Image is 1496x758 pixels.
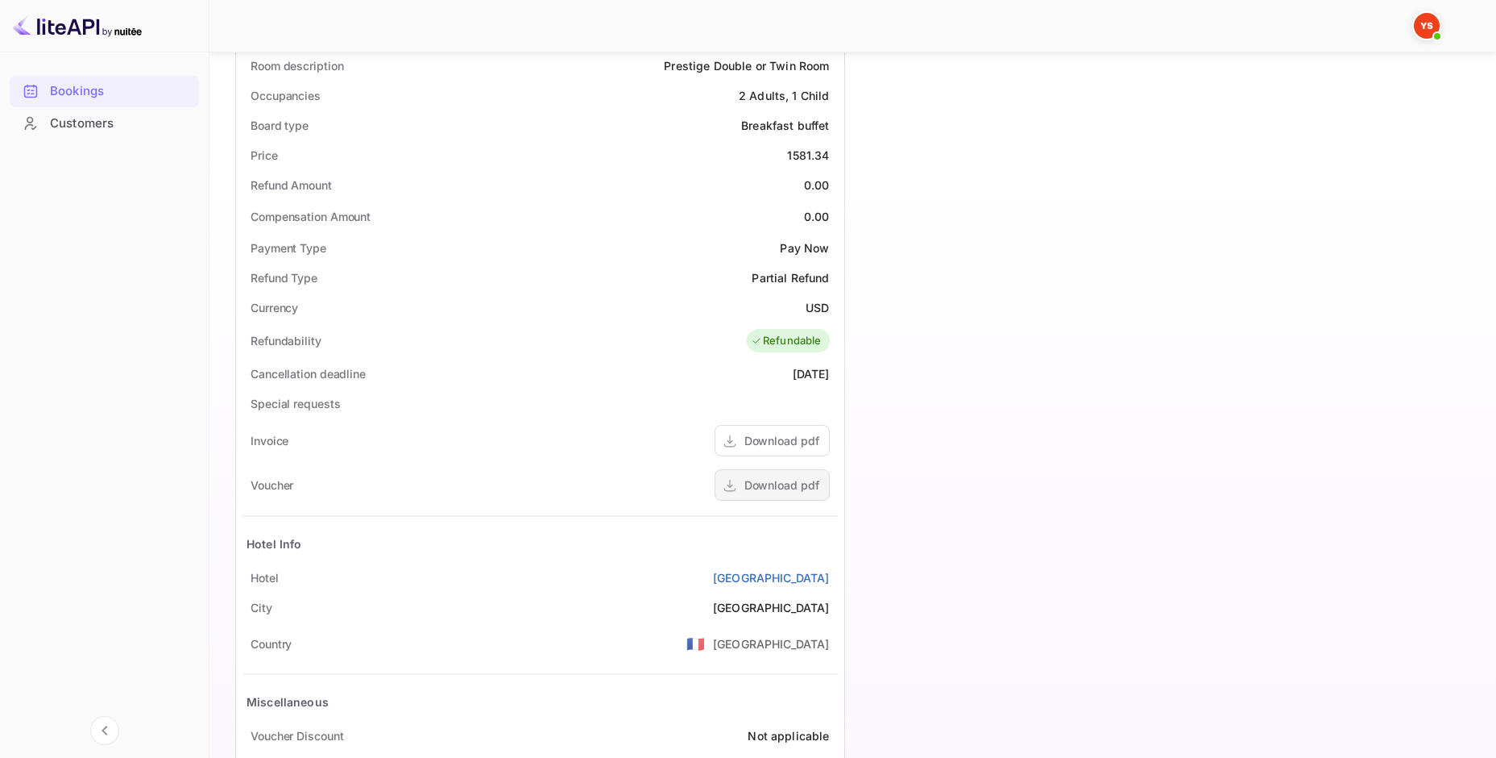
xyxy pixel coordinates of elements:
[787,147,829,164] div: 1581.34
[247,535,302,552] div: Hotel Info
[90,716,119,745] button: Collapse navigation
[744,432,819,449] div: Download pdf
[251,57,343,74] div: Room description
[251,299,298,316] div: Currency
[10,76,199,106] a: Bookings
[247,693,329,710] div: Miscellaneous
[50,82,191,101] div: Bookings
[251,569,279,586] div: Hotel
[251,395,340,412] div: Special requests
[713,569,830,586] a: [GEOGRAPHIC_DATA]
[251,432,288,449] div: Invoice
[251,635,292,652] div: Country
[664,57,829,74] div: Prestige Double or Twin Room
[251,239,326,256] div: Payment Type
[686,629,705,658] span: United States
[251,332,321,349] div: Refundability
[10,76,199,107] div: Bookings
[806,299,829,316] div: USD
[804,208,830,225] div: 0.00
[751,333,822,349] div: Refundable
[713,599,830,616] div: [GEOGRAPHIC_DATA]
[251,87,321,104] div: Occupancies
[739,87,830,104] div: 2 Adults, 1 Child
[13,13,142,39] img: LiteAPI logo
[10,108,199,140] div: Customers
[780,239,829,256] div: Pay Now
[1414,13,1440,39] img: Yandex Support
[713,635,830,652] div: [GEOGRAPHIC_DATA]
[251,477,293,494] div: Voucher
[251,599,272,616] div: City
[251,177,332,194] div: Refund Amount
[251,117,309,134] div: Board type
[752,269,829,286] div: Partial Refund
[748,727,829,744] div: Not applicable
[251,208,371,225] div: Compensation Amount
[804,177,830,194] div: 0.00
[741,117,829,134] div: Breakfast buffet
[10,108,199,138] a: Customers
[251,269,317,286] div: Refund Type
[251,365,366,382] div: Cancellation deadline
[251,727,343,744] div: Voucher Discount
[744,477,819,494] div: Download pdf
[793,365,830,382] div: [DATE]
[251,147,278,164] div: Price
[50,115,191,133] div: Customers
